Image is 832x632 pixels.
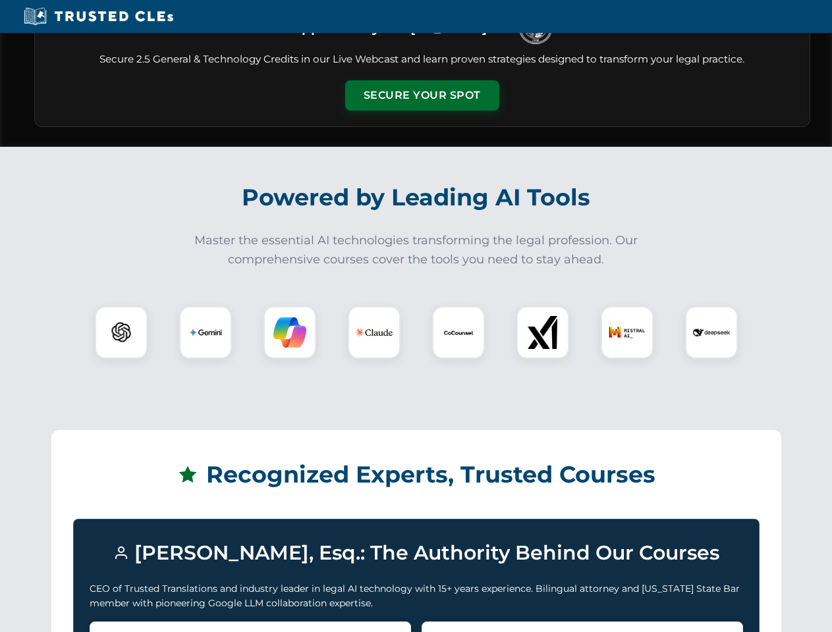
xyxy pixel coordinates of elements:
[442,316,475,349] img: CoCounsel Logo
[90,581,743,611] p: CEO of Trusted Translations and industry leader in legal AI technology with 15+ years experience....
[95,306,148,359] div: ChatGPT
[693,314,730,351] img: DeepSeek Logo
[356,314,393,351] img: Claude Logo
[51,52,794,67] p: Secure 2.5 General & Technology Credits in our Live Webcast and learn proven strategies designed ...
[516,306,569,359] div: xAI
[601,306,653,359] div: Mistral AI
[51,174,781,221] h2: Powered by Leading AI Tools
[609,314,646,351] img: Mistral AI Logo
[526,316,559,349] img: xAI Logo
[189,316,222,349] img: Gemini Logo
[102,313,140,352] img: ChatGPT Logo
[432,306,485,359] div: CoCounsel
[90,535,743,571] h3: [PERSON_NAME], Esq.: The Authority Behind Our Courses
[345,80,499,111] button: Secure Your Spot
[348,306,401,359] div: Claude
[20,7,177,26] img: Trusted CLEs
[273,316,306,349] img: Copilot Logo
[685,306,738,359] div: DeepSeek
[186,231,647,269] p: Master the essential AI technologies transforming the legal profession. Our comprehensive courses...
[263,306,316,359] div: Copilot
[179,306,232,359] div: Gemini
[73,452,760,498] h2: Recognized Experts, Trusted Courses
